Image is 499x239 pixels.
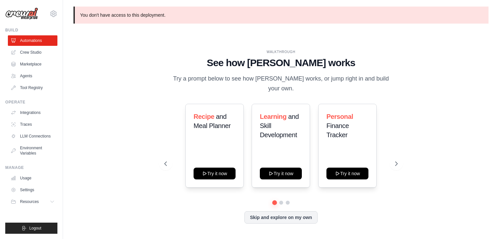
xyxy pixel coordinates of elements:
button: Try it now [194,168,236,179]
h1: See how [PERSON_NAME] works [164,57,398,69]
a: Tool Registry [8,83,57,93]
p: Try a prompt below to see how [PERSON_NAME] works, or jump right in and build your own. [171,74,391,93]
button: Resources [8,196,57,207]
span: Resources [20,199,39,204]
span: Logout [29,226,41,231]
span: Learning [260,113,286,120]
div: WALKTHROUGH [164,49,398,54]
div: Operate [5,100,57,105]
span: and Meal Planner [194,113,231,129]
button: Logout [5,223,57,234]
span: Finance Tracker [326,122,349,138]
span: Recipe [194,113,214,120]
button: Skip and explore on my own [244,211,318,224]
a: Traces [8,119,57,130]
a: Crew Studio [8,47,57,58]
button: Try it now [260,168,302,179]
a: Environment Variables [8,143,57,158]
span: Personal [326,113,353,120]
iframe: Chat Widget [466,208,499,239]
a: Agents [8,71,57,81]
div: Build [5,28,57,33]
a: Integrations [8,107,57,118]
a: Marketplace [8,59,57,69]
p: You don't have access to this deployment. [73,7,489,24]
a: Automations [8,35,57,46]
button: Try it now [326,168,368,179]
img: Logo [5,8,38,20]
a: Settings [8,185,57,195]
div: Manage [5,165,57,170]
a: Usage [8,173,57,183]
a: LLM Connections [8,131,57,141]
span: and Skill Development [260,113,299,138]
